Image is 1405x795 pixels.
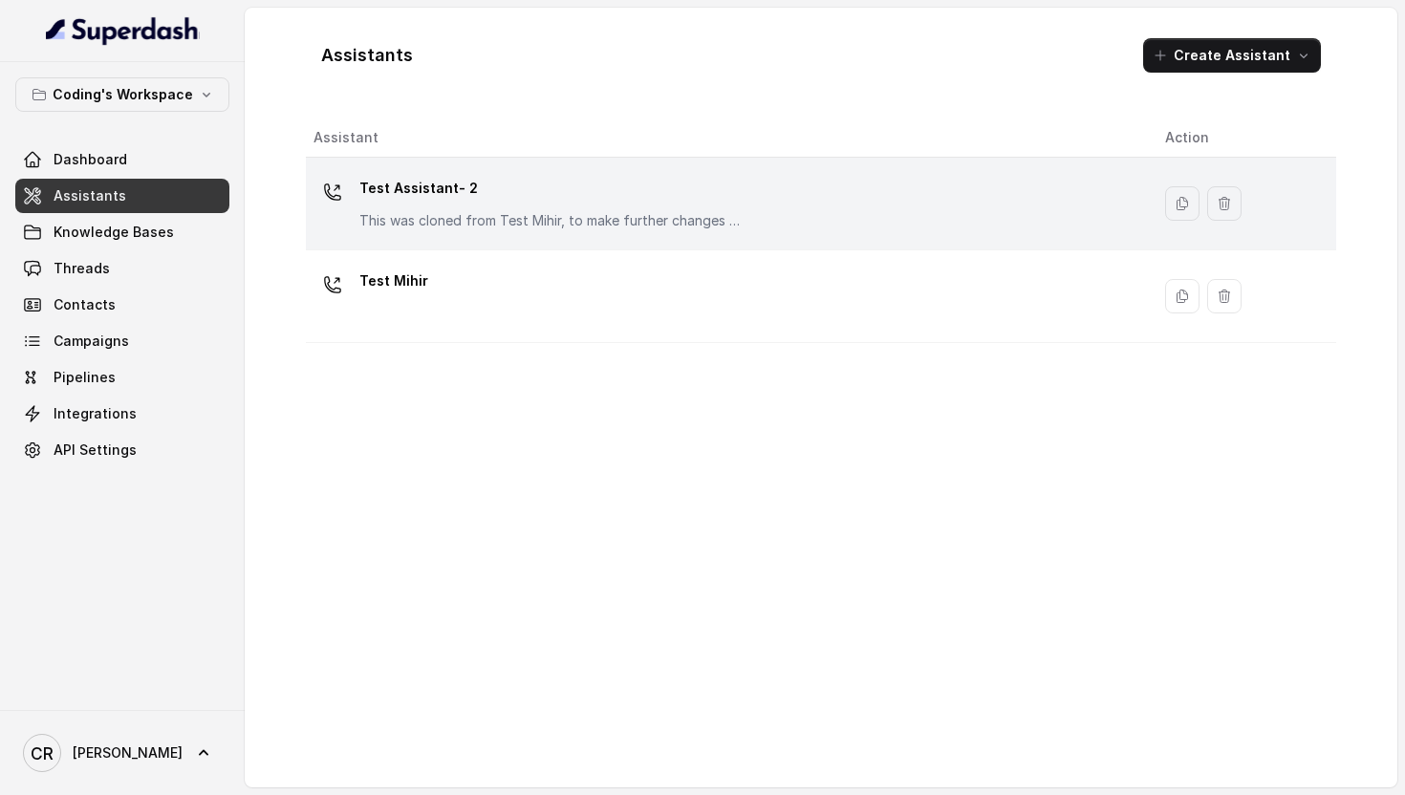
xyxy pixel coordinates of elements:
[359,211,742,230] p: This was cloned from Test Mihir, to make further changes as discussed with the Superdash team.
[1143,38,1321,73] button: Create Assistant
[54,332,129,351] span: Campaigns
[359,173,742,204] p: Test Assistant- 2
[53,83,193,106] p: Coding's Workspace
[15,142,229,177] a: Dashboard
[15,215,229,249] a: Knowledge Bases
[54,440,137,460] span: API Settings
[46,15,200,46] img: light.svg
[54,223,174,242] span: Knowledge Bases
[15,179,229,213] a: Assistants
[15,251,229,286] a: Threads
[54,368,116,387] span: Pipelines
[54,150,127,169] span: Dashboard
[73,743,183,763] span: [PERSON_NAME]
[31,743,54,763] text: CR
[15,433,229,467] a: API Settings
[15,77,229,112] button: Coding's Workspace
[321,40,413,71] h1: Assistants
[15,726,229,780] a: [PERSON_NAME]
[54,404,137,423] span: Integrations
[15,288,229,322] a: Contacts
[15,324,229,358] a: Campaigns
[15,397,229,431] a: Integrations
[359,266,428,296] p: Test Mihir
[1150,118,1336,158] th: Action
[15,360,229,395] a: Pipelines
[306,118,1150,158] th: Assistant
[54,259,110,278] span: Threads
[54,186,126,205] span: Assistants
[54,295,116,314] span: Contacts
